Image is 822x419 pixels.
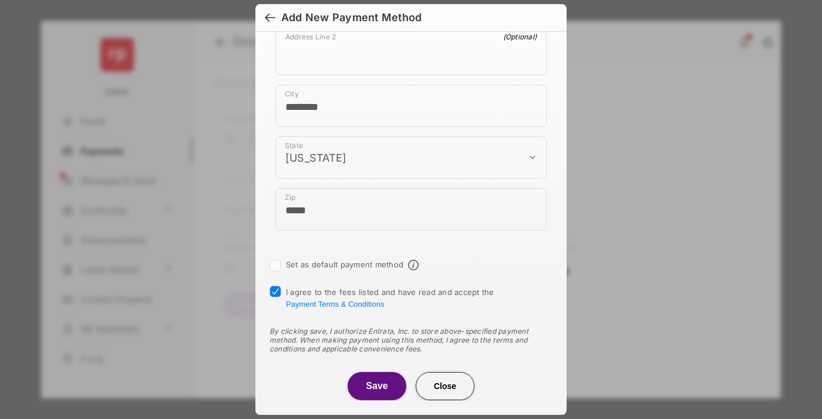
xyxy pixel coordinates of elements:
div: By clicking save, I authorize Entrata, Inc. to store above-specified payment method. When making ... [269,327,553,353]
div: payment_method_screening[postal_addresses][locality] [275,85,547,127]
div: payment_method_screening[postal_addresses][postalCode] [275,188,547,230]
label: Set as default payment method [286,260,403,269]
div: payment_method_screening[postal_addresses][administrativeArea] [275,136,547,179]
button: Close [416,372,474,400]
button: Save [348,372,406,400]
div: Add New Payment Method [281,11,422,24]
div: payment_method_screening[postal_addresses][addressLine2] [275,27,547,75]
span: I agree to the fees listed and have read and accept the [286,287,494,309]
span: Default payment method info [408,260,419,270]
button: I agree to the fees listed and have read and accept the [286,300,384,309]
